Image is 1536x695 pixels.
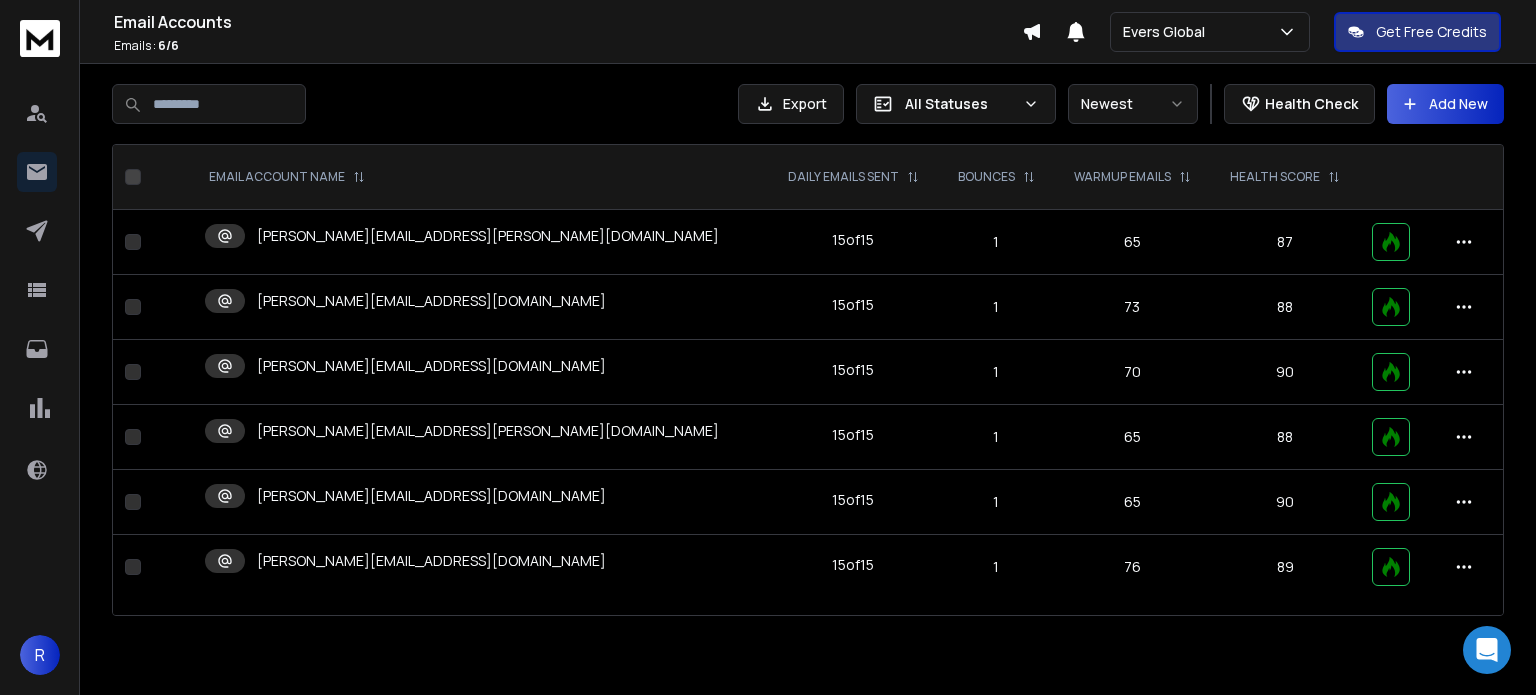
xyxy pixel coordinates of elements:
button: Newest [1068,84,1198,124]
div: Open Intercom Messenger [1463,626,1511,674]
p: Evers Global [1123,22,1213,42]
td: 65 [1054,405,1211,470]
td: 70 [1054,340,1211,405]
td: 90 [1210,470,1359,535]
p: Health Check [1265,94,1358,114]
h1: Email Accounts [114,10,1022,34]
p: 1 [951,232,1042,252]
td: 65 [1054,470,1211,535]
p: Get Free Credits [1376,22,1487,42]
p: 1 [951,492,1042,512]
td: 88 [1210,275,1359,340]
p: 1 [951,557,1042,577]
p: [PERSON_NAME][EMAIL_ADDRESS][PERSON_NAME][DOMAIN_NAME] [257,226,719,246]
td: 65 [1054,210,1211,275]
div: 15 of 15 [832,490,874,510]
img: logo [20,20,60,57]
p: [PERSON_NAME][EMAIL_ADDRESS][DOMAIN_NAME] [257,356,606,376]
div: 15 of 15 [832,360,874,380]
p: 1 [951,362,1042,382]
td: 73 [1054,275,1211,340]
button: R [20,635,60,675]
p: WARMUP EMAILS [1074,169,1171,185]
div: 15 of 15 [832,295,874,315]
p: Emails : [114,38,1022,54]
td: 90 [1210,340,1359,405]
button: Add New [1387,84,1504,124]
td: 76 [1054,535,1211,600]
p: DAILY EMAILS SENT [788,169,899,185]
p: 1 [951,297,1042,317]
p: HEALTH SCORE [1230,169,1320,185]
p: All Statuses [905,94,1015,114]
td: 89 [1210,535,1359,600]
button: Export [738,84,844,124]
p: [PERSON_NAME][EMAIL_ADDRESS][PERSON_NAME][DOMAIN_NAME] [257,421,719,441]
div: 15 of 15 [832,555,874,575]
span: 6 / 6 [158,37,179,54]
p: [PERSON_NAME][EMAIL_ADDRESS][DOMAIN_NAME] [257,291,606,311]
div: 15 of 15 [832,230,874,250]
button: Get Free Credits [1334,12,1501,52]
td: 87 [1210,210,1359,275]
button: Health Check [1224,84,1375,124]
p: [PERSON_NAME][EMAIL_ADDRESS][DOMAIN_NAME] [257,551,606,571]
p: BOUNCES [958,169,1015,185]
p: [PERSON_NAME][EMAIL_ADDRESS][DOMAIN_NAME] [257,486,606,506]
div: EMAIL ACCOUNT NAME [209,169,365,185]
div: 15 of 15 [832,425,874,445]
td: 88 [1210,405,1359,470]
p: 1 [951,427,1042,447]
